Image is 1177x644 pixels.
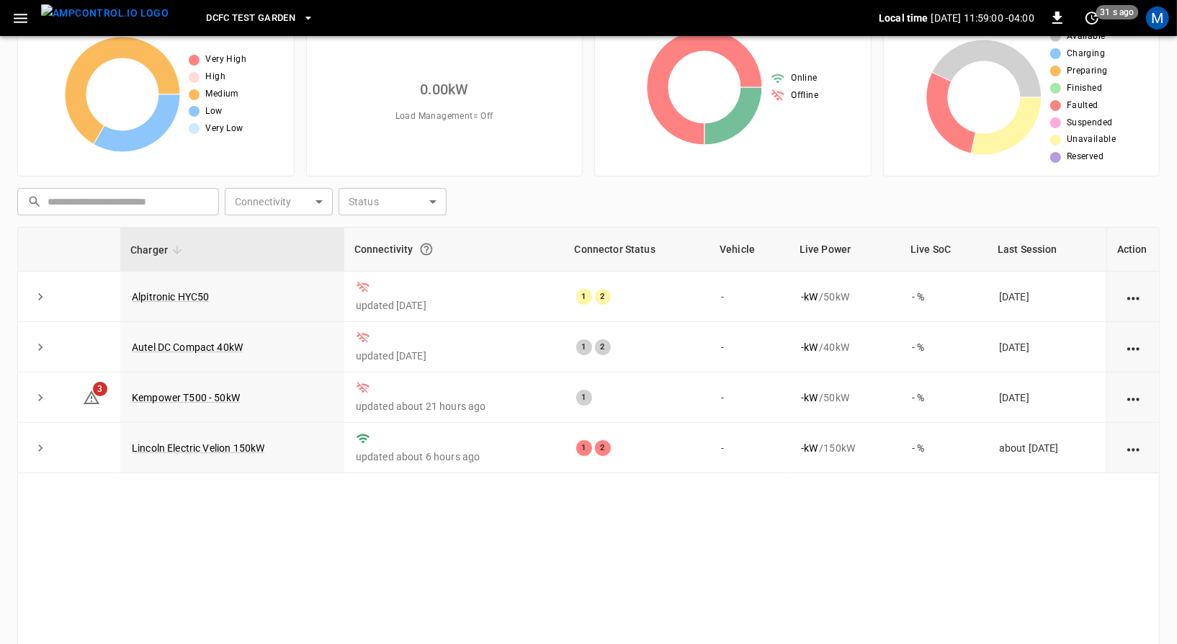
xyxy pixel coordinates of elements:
div: 2 [595,289,611,305]
span: Unavailable [1067,133,1116,147]
span: Charging [1067,47,1105,61]
th: Action [1106,228,1159,272]
p: [DATE] 11:59:00 -04:00 [931,11,1034,25]
div: / 50 kW [801,290,889,304]
div: 2 [595,440,611,456]
div: / 150 kW [801,441,889,455]
th: Connector Status [565,228,710,272]
td: - % [900,372,988,423]
span: High [205,70,225,84]
th: Last Session [988,228,1106,272]
th: Vehicle [710,228,789,272]
div: / 50 kW [801,390,889,405]
span: Faulted [1067,99,1098,113]
div: 2 [595,339,611,355]
div: Connectivity [354,236,555,262]
p: - kW [801,390,818,405]
td: - % [900,272,988,322]
span: Very High [205,53,246,67]
span: Medium [205,87,238,102]
span: Finished [1067,81,1102,96]
h6: 0.00 kW [420,78,469,101]
a: Autel DC Compact 40kW [132,341,243,353]
a: Lincoln Electric Velion 150kW [132,442,264,454]
span: 31 s ago [1096,5,1139,19]
th: Live SoC [900,228,988,272]
p: updated about 21 hours ago [356,399,553,413]
div: 1 [576,289,592,305]
p: - kW [801,340,818,354]
span: DCFC Test Garden [206,10,295,27]
div: action cell options [1124,390,1142,405]
p: - kW [801,441,818,455]
th: Live Power [789,228,900,272]
span: 3 [93,382,107,396]
button: set refresh interval [1080,6,1104,30]
a: Kempower T500 - 50kW [132,392,240,403]
div: action cell options [1124,441,1142,455]
div: profile-icon [1146,6,1169,30]
td: [DATE] [988,322,1106,372]
span: Reserved [1067,150,1104,164]
a: 3 [83,391,100,403]
div: 1 [576,440,592,456]
p: Local time [879,11,928,25]
button: expand row [30,336,51,358]
button: expand row [30,286,51,308]
span: Offline [791,89,818,103]
button: expand row [30,387,51,408]
div: action cell options [1124,340,1142,354]
td: - % [900,423,988,473]
td: [DATE] [988,372,1106,423]
div: / 40 kW [801,340,889,354]
td: - % [900,322,988,372]
div: 1 [576,390,592,406]
span: Charger [130,241,187,259]
span: Suspended [1067,116,1113,130]
button: Connection between the charger and our software. [413,236,439,262]
span: Available [1067,30,1106,44]
a: Alpitronic HYC50 [132,291,209,303]
span: Online [791,71,817,86]
button: expand row [30,437,51,459]
td: - [710,372,789,423]
span: Low [205,104,222,119]
p: updated [DATE] [356,298,553,313]
td: - [710,322,789,372]
p: updated [DATE] [356,349,553,363]
div: 1 [576,339,592,355]
div: action cell options [1124,290,1142,304]
td: about [DATE] [988,423,1106,473]
span: Preparing [1067,64,1108,79]
td: [DATE] [988,272,1106,322]
span: Very Low [205,122,243,136]
img: ampcontrol.io logo [41,4,169,22]
span: Load Management = Off [395,109,493,124]
p: updated about 6 hours ago [356,450,553,464]
td: - [710,423,789,473]
button: DCFC Test Garden [200,4,320,32]
p: - kW [801,290,818,304]
td: - [710,272,789,322]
